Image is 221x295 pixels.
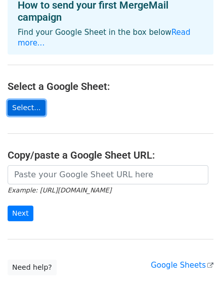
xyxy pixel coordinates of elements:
[151,261,213,270] a: Google Sheets
[8,206,33,221] input: Next
[8,80,213,92] h4: Select a Google Sheet:
[170,247,221,295] iframe: Chat Widget
[8,260,57,275] a: Need help?
[8,165,208,184] input: Paste your Google Sheet URL here
[18,28,191,47] a: Read more...
[8,186,111,194] small: Example: [URL][DOMAIN_NAME]
[8,149,213,161] h4: Copy/paste a Google Sheet URL:
[18,27,203,48] p: Find your Google Sheet in the box below
[8,100,46,116] a: Select...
